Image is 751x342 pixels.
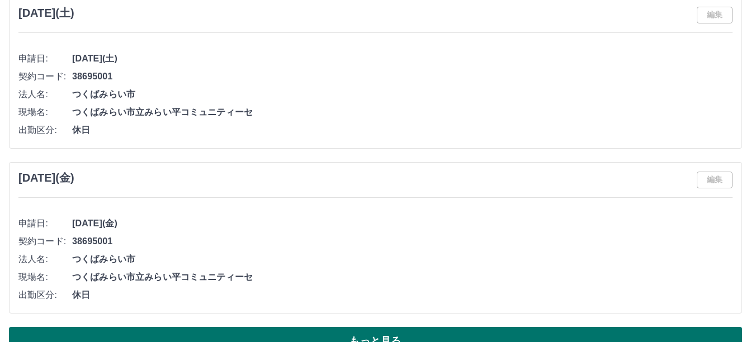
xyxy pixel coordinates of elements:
[18,217,72,230] span: 申請日:
[18,172,74,184] h3: [DATE](金)
[18,7,74,20] h3: [DATE](土)
[72,106,733,119] span: つくばみらい市立みらい平コミュニティーセ
[72,52,733,65] span: [DATE](土)
[18,70,72,83] span: 契約コード:
[72,70,733,83] span: 38695001
[72,123,733,137] span: 休日
[72,235,733,248] span: 38695001
[18,123,72,137] span: 出勤区分:
[72,217,733,230] span: [DATE](金)
[72,270,733,284] span: つくばみらい市立みらい平コミュニティーセ
[18,270,72,284] span: 現場名:
[72,88,733,101] span: つくばみらい市
[18,106,72,119] span: 現場名:
[72,288,733,302] span: 休日
[18,253,72,266] span: 法人名:
[72,253,733,266] span: つくばみらい市
[18,88,72,101] span: 法人名:
[18,52,72,65] span: 申請日:
[18,288,72,302] span: 出勤区分:
[18,235,72,248] span: 契約コード:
